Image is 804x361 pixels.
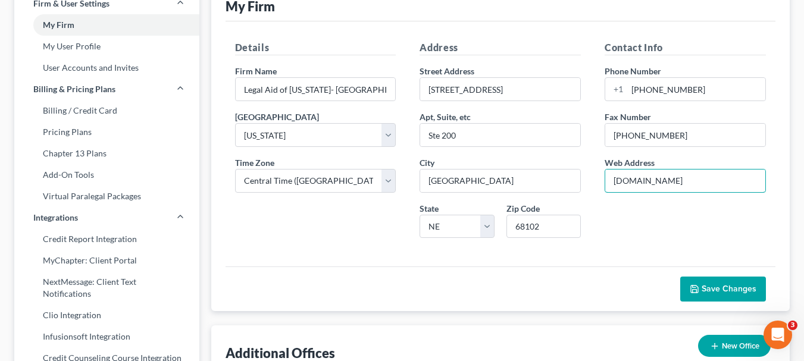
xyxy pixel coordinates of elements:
h5: Details [235,40,396,55]
input: Enter web address.... [605,169,765,192]
label: [GEOGRAPHIC_DATA] [235,111,319,123]
a: Virtual Paralegal Packages [14,186,199,207]
a: Pricing Plans [14,121,199,143]
a: Add-On Tools [14,164,199,186]
label: Street Address [420,65,474,77]
label: Apt, Suite, etc [420,111,471,123]
label: State [420,202,439,215]
a: Billing & Pricing Plans [14,79,199,100]
h5: Contact Info [605,40,766,55]
a: Credit Report Integration [14,228,199,250]
input: Enter address... [420,78,580,101]
input: Enter city... [420,169,580,192]
label: Fax Number [605,111,651,123]
label: Phone Number [605,65,661,77]
span: 3 [788,321,797,330]
a: MyChapter: Client Portal [14,250,199,271]
div: +1 [605,78,627,101]
label: City [420,156,434,169]
a: Clio Integration [14,305,199,326]
iframe: Intercom live chat [764,321,792,349]
a: My User Profile [14,36,199,57]
label: Web Address [605,156,655,169]
span: Firm Name [235,66,277,76]
button: New Office [698,335,771,357]
label: Zip Code [506,202,540,215]
span: Billing & Pricing Plans [33,83,115,95]
input: XXXXX [506,215,581,238]
a: Infusionsoft Integration [14,326,199,347]
a: Billing / Credit Card [14,100,199,121]
span: Save Changes [702,284,756,294]
button: Save Changes [680,277,766,302]
a: My Firm [14,14,199,36]
label: Time Zone [235,156,274,169]
a: Integrations [14,207,199,228]
span: Integrations [33,212,78,224]
input: Enter name... [236,78,396,101]
h5: Address [420,40,581,55]
input: (optional) [420,124,580,146]
a: Chapter 13 Plans [14,143,199,164]
input: Enter phone... [627,78,765,101]
input: Enter fax... [605,124,765,146]
a: User Accounts and Invites [14,57,199,79]
a: NextMessage: Client Text Notifications [14,271,199,305]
